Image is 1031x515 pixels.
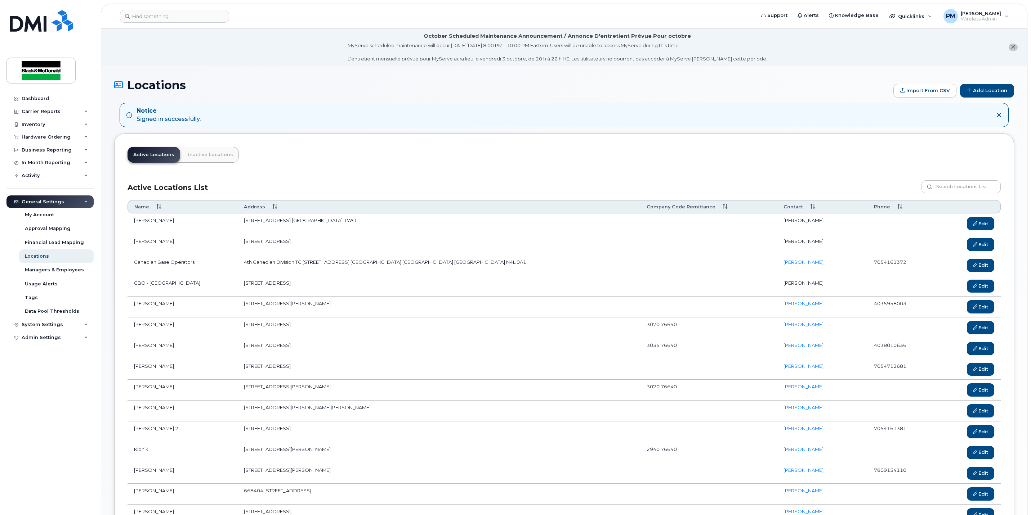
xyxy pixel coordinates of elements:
td: [PERSON_NAME] [128,317,237,338]
a: Edit [967,446,995,459]
td: [STREET_ADDRESS] [GEOGRAPHIC_DATA] 1WO [237,213,640,234]
h1: Locations [114,79,890,91]
a: [PERSON_NAME] [784,384,824,389]
a: Edit [967,383,995,397]
div: MyServe scheduled maintenance will occur [DATE][DATE] 8:00 PM - 10:00 PM Eastern. Users will be u... [348,42,767,62]
td: Canadian Base Operators [128,255,237,276]
a: Inactive Locations [182,147,239,163]
a: [PERSON_NAME] [784,488,824,493]
td: [STREET_ADDRESS] [237,421,640,442]
td: 7054161372 [867,255,937,276]
a: Edit [967,217,995,230]
td: [PERSON_NAME] [128,213,237,234]
td: 668404 [STREET_ADDRESS] [237,484,640,505]
th: Name: activate to sort column ascending [128,200,237,213]
td: 3070.76640 [640,380,777,401]
td: [STREET_ADDRESS][PERSON_NAME] [237,297,640,317]
td: [PERSON_NAME] [128,338,237,359]
td: [PERSON_NAME] [777,234,867,255]
td: [PERSON_NAME] [777,276,867,297]
td: 4th Canadian Division TC [STREET_ADDRESS] [GEOGRAPHIC_DATA] [GEOGRAPHIC_DATA] [GEOGRAPHIC_DATA] N... [237,255,640,276]
a: [PERSON_NAME] [784,425,824,431]
td: [PERSON_NAME] [128,359,237,380]
td: [STREET_ADDRESS] [237,234,640,255]
input: Search Locations List... [921,180,1001,193]
td: [STREET_ADDRESS] [237,359,640,380]
a: [PERSON_NAME] [784,321,824,327]
td: [PERSON_NAME] [128,463,237,484]
a: Edit [967,321,995,334]
a: Edit [967,342,995,355]
a: Edit [967,238,995,251]
td: 7809134110 [867,463,937,484]
td: [PERSON_NAME] [128,234,237,255]
h3: Active Locations List [128,182,208,193]
a: Edit [967,487,995,501]
td: [STREET_ADDRESS][PERSON_NAME][PERSON_NAME] [237,401,640,421]
a: Edit [967,300,995,313]
td: [STREET_ADDRESS] [237,276,640,297]
a: [PERSON_NAME] [784,509,824,514]
td: [PERSON_NAME] [128,401,237,421]
a: Add Location [960,84,1014,98]
a: Edit [967,280,995,293]
td: [PERSON_NAME] [128,484,237,505]
a: Edit [967,363,995,376]
th: Company Code Remittance: activate to sort column ascending [640,200,777,213]
form: Import From CSV [893,84,956,98]
strong: Notice [137,107,201,115]
a: [PERSON_NAME] [784,301,824,306]
td: 7054161381 [867,421,937,442]
td: [PERSON_NAME] 2 [128,421,237,442]
button: close notification [1009,44,1018,51]
td: 3035.76640 [640,338,777,359]
a: Edit [967,467,995,480]
td: [STREET_ADDRESS][PERSON_NAME] [237,442,640,463]
td: 7054712681 [867,359,937,380]
td: 2940.76640 [640,442,777,463]
td: [PERSON_NAME] [128,297,237,317]
td: [PERSON_NAME] [128,380,237,401]
a: Edit [967,404,995,417]
a: [PERSON_NAME] [784,446,824,452]
a: [PERSON_NAME] [784,342,824,348]
td: 3070.76640 [640,317,777,338]
td: [PERSON_NAME] [777,213,867,234]
td: [STREET_ADDRESS] [237,338,640,359]
a: [PERSON_NAME] [784,363,824,369]
td: Kipnik [128,442,237,463]
a: Active Locations [128,147,180,163]
th: Contact: activate to sort column ascending [777,200,867,213]
td: [STREET_ADDRESS][PERSON_NAME] [237,380,640,401]
th: Phone: activate to sort column ascending [867,200,937,213]
a: Edit [967,259,995,272]
th: Address: activate to sort column ascending [237,200,640,213]
td: CBO - [GEOGRAPHIC_DATA] [128,276,237,297]
td: 4035958003 [867,297,937,317]
td: [STREET_ADDRESS][PERSON_NAME] [237,463,640,484]
a: [PERSON_NAME] [784,467,824,473]
a: [PERSON_NAME] [784,259,824,265]
a: Edit [967,425,995,438]
div: Signed in successfully. [137,107,201,123]
a: [PERSON_NAME] [784,405,824,410]
div: October Scheduled Maintenance Announcement / Annonce D'entretient Prévue Pour octobre [424,32,691,40]
td: [STREET_ADDRESS] [237,317,640,338]
td: 4038010636 [867,338,937,359]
